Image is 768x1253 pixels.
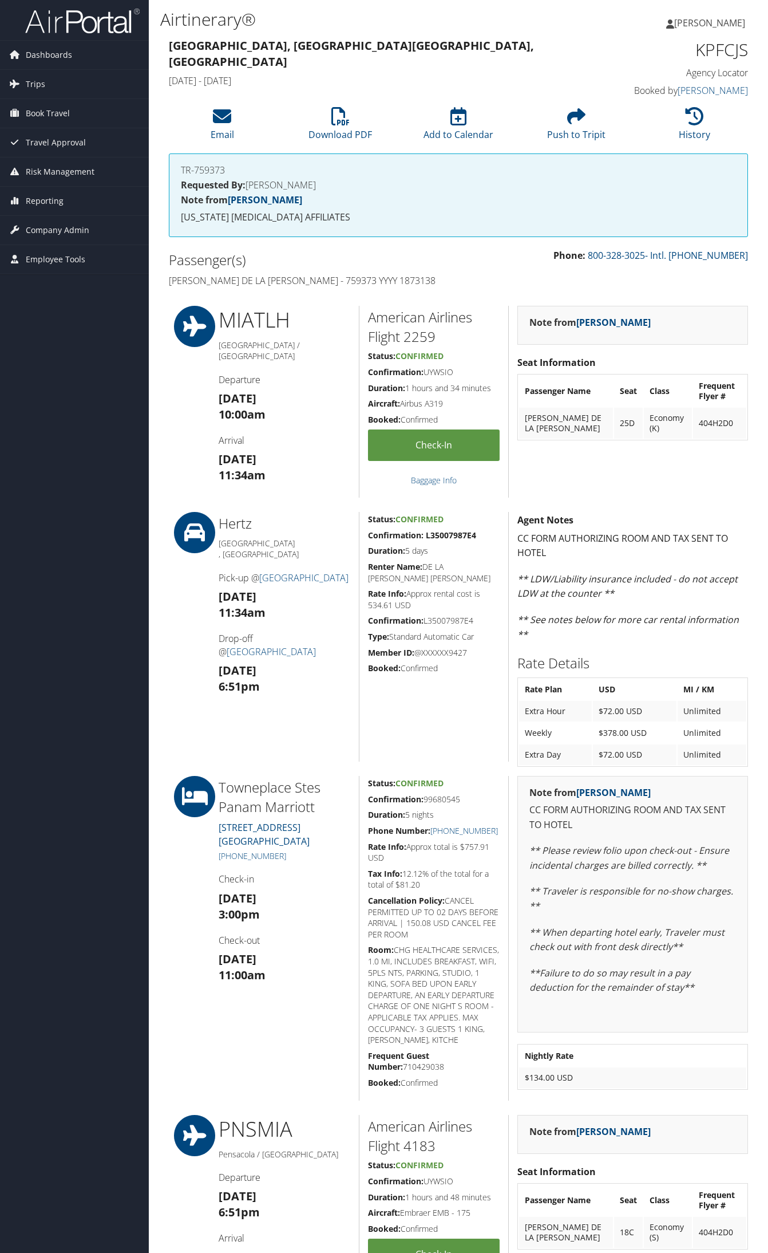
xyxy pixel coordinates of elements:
[368,1207,400,1218] strong: Aircraft:
[219,951,256,967] strong: [DATE]
[593,744,676,765] td: $72.00 USD
[368,647,500,659] h5: @XXXXXX9427
[519,1217,613,1248] td: [PERSON_NAME] DE LA [PERSON_NAME]
[219,391,256,406] strong: [DATE]
[614,1217,643,1248] td: 18C
[678,723,746,743] td: Unlimited
[368,1160,395,1171] strong: Status:
[368,1050,500,1073] h5: 710429038
[211,113,234,141] a: Email
[517,653,748,673] h2: Rate Details
[181,166,736,175] h4: TR-759373
[553,249,585,262] strong: Phone:
[368,430,500,461] a: Check-in
[395,350,444,361] span: Confirmed
[368,895,500,940] h5: CANCEL PERMITTED UP TO 02 DAYS BEFORE ARRIVAL | 150.08 USD CANCEL FEE PER ROOM
[678,679,746,700] th: MI / KM
[219,1171,351,1184] h4: Departure
[219,1232,351,1244] h4: Arrival
[169,250,450,270] h2: Passenger(s)
[517,356,596,369] strong: Seat Information
[368,631,500,643] h5: Standard Automatic Car
[368,1176,500,1187] h5: UYWSIO
[368,631,389,642] strong: Type:
[529,786,651,799] strong: Note from
[368,794,423,805] strong: Confirmation:
[219,514,351,533] h2: Hertz
[693,376,746,407] th: Frequent Flyer #
[26,245,85,274] span: Employee Tools
[219,632,351,658] h4: Drop-off @
[693,1217,746,1248] td: 404H2D0
[644,408,692,439] td: Economy (K)
[395,1160,444,1171] span: Confirmed
[368,647,414,658] strong: Member ID:
[368,1077,401,1088] strong: Booked:
[588,249,748,262] a: 800-328-3025- Intl. [PHONE_NUMBER]
[219,821,310,848] a: [STREET_ADDRESS][GEOGRAPHIC_DATA]
[219,451,256,467] strong: [DATE]
[368,825,430,836] strong: Phone Number:
[219,778,351,816] h2: Towneplace Stes Panam Marriott
[644,1217,692,1248] td: Economy (S)
[517,514,573,526] strong: Agent Notes
[616,38,749,62] h1: KPFCJS
[228,194,302,206] a: [PERSON_NAME]
[169,274,450,287] h4: [PERSON_NAME] De La [PERSON_NAME] - 759373 YYYY 1873138
[26,216,89,245] span: Company Admin
[529,844,729,872] em: ** Please review folio upon check-out - Ensure incidental charges are billed correctly. **
[26,187,64,215] span: Reporting
[219,605,266,620] strong: 11:34am
[368,1077,500,1089] h5: Confirmed
[674,17,745,29] span: [PERSON_NAME]
[227,645,316,658] a: [GEOGRAPHIC_DATA]
[368,414,401,425] strong: Booked:
[368,1192,405,1203] strong: Duration:
[169,74,599,87] h4: [DATE] - [DATE]
[430,825,498,836] a: [PHONE_NUMBER]
[678,84,748,97] a: [PERSON_NAME]
[26,157,94,186] span: Risk Management
[368,794,500,805] h5: 99680545
[160,7,558,31] h1: Airtinerary®
[219,934,351,947] h4: Check-out
[519,723,592,743] td: Weekly
[368,663,500,674] h5: Confirmed
[423,113,493,141] a: Add to Calendar
[616,66,749,79] h4: Agency Locator
[644,1185,692,1216] th: Class
[368,588,500,610] h5: Approx rental cost is 534.61 USD
[219,538,351,560] h5: [GEOGRAPHIC_DATA] , [GEOGRAPHIC_DATA]
[181,210,736,225] p: [US_STATE] [MEDICAL_DATA] AFFILIATES
[368,308,500,346] h2: American Airlines Flight 2259
[395,514,444,525] span: Confirmed
[368,383,500,394] h5: 1 hours and 34 minutes
[368,615,500,627] h5: L35007987E4
[576,1125,651,1138] a: [PERSON_NAME]
[517,613,739,641] em: ** See notes below for more car rental information **
[368,588,406,599] strong: Rate Info:
[529,926,725,953] em: ** When departing hotel early, Traveler must check out with front desk directly**
[308,113,372,141] a: Download PDF
[368,809,405,820] strong: Duration:
[614,376,643,407] th: Seat
[368,1223,401,1234] strong: Booked:
[219,850,286,861] a: [PHONE_NUMBER]
[529,803,736,832] p: CC FORM AUTHORIZING ROOM AND TAX SENT TO HOTEL
[517,573,738,600] em: ** LDW/Liability insurance included - do not accept LDW at the counter **
[368,1117,500,1155] h2: American Airlines Flight 4183
[219,467,266,483] strong: 11:34am
[368,841,406,852] strong: Rate Info:
[529,885,733,912] em: ** Traveler is responsible for no-show charges. **
[219,434,351,447] h4: Arrival
[219,407,266,422] strong: 10:00am
[219,306,351,334] h1: MIA TLH
[26,99,70,128] span: Book Travel
[519,1067,746,1088] td: $134.00 USD
[368,809,500,821] h5: 5 nights
[219,967,266,983] strong: 11:00am
[368,868,402,879] strong: Tax Info:
[693,408,746,439] td: 404H2D0
[519,701,592,722] td: Extra Hour
[219,873,351,885] h4: Check-in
